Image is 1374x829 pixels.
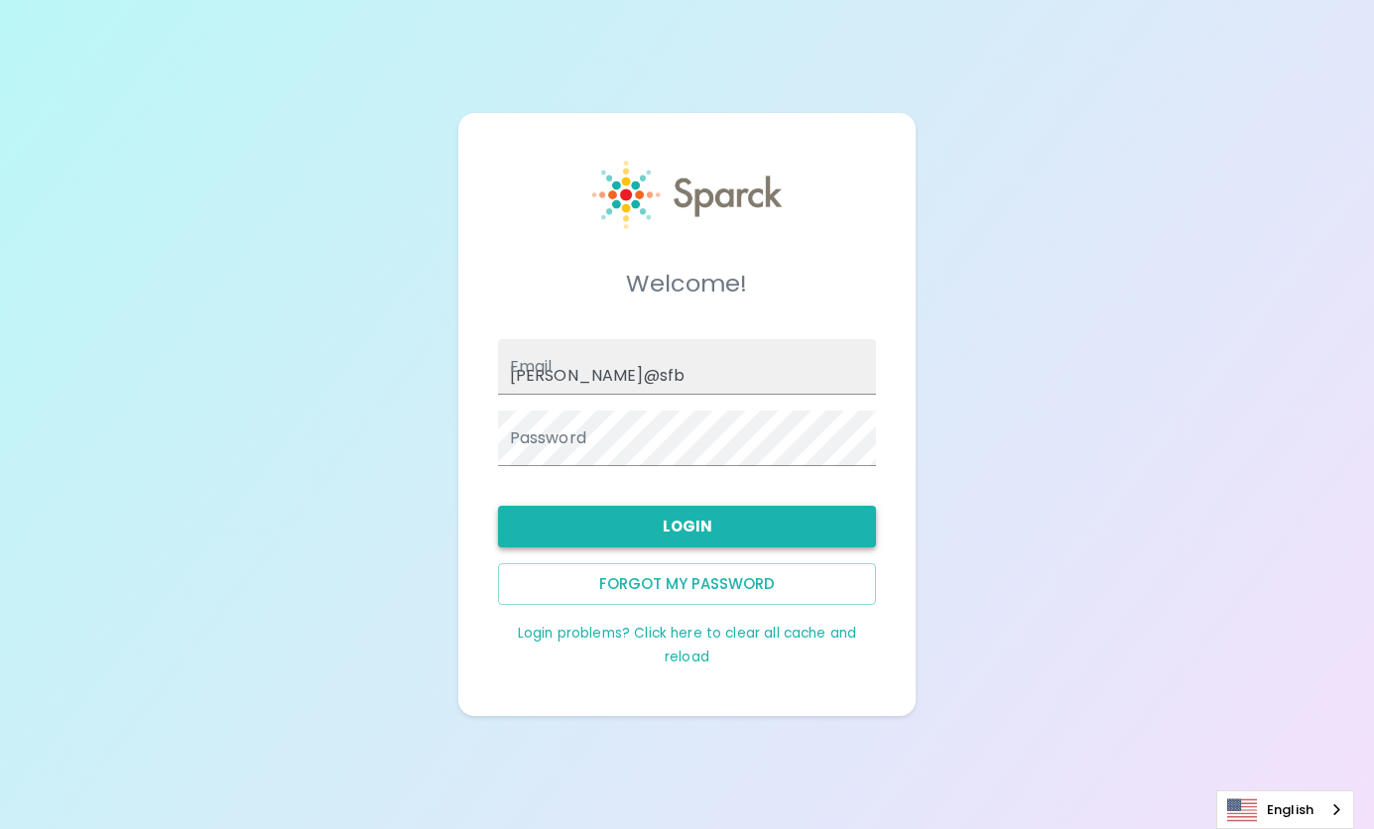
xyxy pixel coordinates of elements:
aside: Language selected: English [1216,790,1354,829]
a: Login problems? Click here to clear all cache and reload [518,624,856,666]
a: English [1217,791,1353,828]
h5: Welcome! [498,268,877,299]
button: Login [498,506,877,547]
div: Language [1216,790,1354,829]
img: Sparck logo [592,161,782,229]
button: Forgot my password [498,563,877,605]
